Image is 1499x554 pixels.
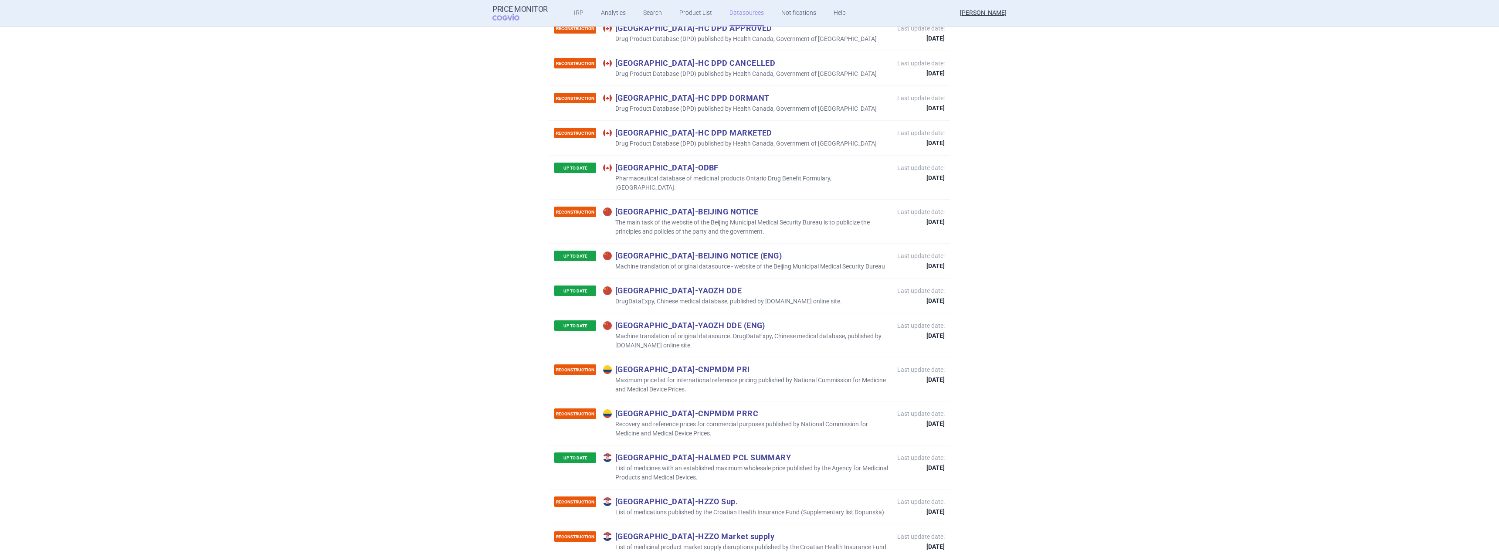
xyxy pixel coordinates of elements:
img: China [603,207,612,216]
p: [GEOGRAPHIC_DATA] - CNPMDM PRI [603,364,889,374]
p: Last update date: [897,252,945,269]
p: Recovery and reference prices for commercial purposes published by National Commission for Medici... [603,420,889,438]
p: Last update date: [897,365,945,383]
p: Machine translation of original datasource - website of the Beijing Municipal Medical Security Bu... [603,262,885,271]
p: UP TO DATE [554,320,596,331]
strong: [DATE] [897,263,945,269]
p: Last update date: [897,94,945,111]
strong: [DATE] [897,465,945,471]
img: Canada [603,129,612,137]
p: UP TO DATE [554,251,596,261]
strong: [DATE] [897,219,945,225]
p: [GEOGRAPHIC_DATA] - YAOZH DDE [603,285,842,295]
img: Canada [603,59,612,68]
p: UP TO DATE [554,285,596,296]
strong: [DATE] [897,333,945,339]
p: [GEOGRAPHIC_DATA] - HALMED PCL SUMMARY [603,452,889,462]
p: RECONSTRUCTION [554,128,596,138]
p: List of medicines with an established maximum wholesale price published by the Agency for Medicin... [603,464,889,482]
strong: Price Monitor [492,5,548,14]
p: Last update date: [897,24,945,41]
p: UP TO DATE [554,452,596,463]
p: List of medications published by the Croatian Health Insurance Fund (Supplementary list Dopunska) [603,508,884,517]
p: RECONSTRUCTION [554,207,596,217]
p: [GEOGRAPHIC_DATA] - HC DPD MARKETED [603,128,877,137]
p: Last update date: [897,286,945,304]
p: Last update date: [897,453,945,471]
p: Last update date: [897,321,945,339]
p: [GEOGRAPHIC_DATA] - CNPMDM PRRC [603,408,889,418]
a: Price MonitorCOGVIO [492,5,548,21]
p: Maximum price list for international reference pricing published by National Commission for Medic... [603,376,889,394]
p: [GEOGRAPHIC_DATA] - HZZO Sup. [603,496,884,506]
img: Canada [603,163,612,172]
p: Last update date: [897,59,945,76]
p: [GEOGRAPHIC_DATA] - HZZO Market supply [603,531,888,541]
p: [GEOGRAPHIC_DATA] - BEIJING NOTICE (ENG) [603,251,885,260]
p: Last update date: [897,497,945,515]
strong: [DATE] [897,35,945,41]
p: Last update date: [897,409,945,427]
p: RECONSTRUCTION [554,531,596,542]
p: The main task of the website of the Beijing Municipal Medical Security Bureau is to publicize the... [603,218,889,236]
img: China [603,252,612,260]
p: List of medicinal product market supply disruptions published by the Croatian Health Insurance Fund. [603,543,888,552]
p: UP TO DATE [554,163,596,173]
p: Last update date: [897,129,945,146]
img: Croatia [603,497,612,506]
p: Last update date: [897,207,945,225]
p: [GEOGRAPHIC_DATA] - BEIJING NOTICE [603,207,889,216]
p: Drug Product Database (DPD) published by Health Canada, Government of [GEOGRAPHIC_DATA] [603,139,877,148]
span: COGVIO [492,14,532,20]
p: [GEOGRAPHIC_DATA] - HC DPD DORMANT [603,93,877,102]
strong: [DATE] [897,140,945,146]
p: RECONSTRUCTION [554,364,596,375]
p: Last update date: [897,532,945,550]
strong: [DATE] [897,544,945,550]
p: [GEOGRAPHIC_DATA] - HC DPD APPROVED [603,23,877,33]
strong: [DATE] [897,105,945,111]
strong: [DATE] [897,298,945,304]
strong: [DATE] [897,377,945,383]
p: RECONSTRUCTION [554,58,596,68]
img: Colombia [603,365,612,374]
p: RECONSTRUCTION [554,93,596,103]
img: China [603,286,612,295]
img: Croatia [603,453,612,462]
p: RECONSTRUCTION [554,496,596,507]
p: Last update date: [897,163,945,181]
p: Pharmaceutical database of medicinal products Ontario Drug Benefit Formulary, [GEOGRAPHIC_DATA]. [603,174,889,192]
strong: [DATE] [897,175,945,181]
strong: [DATE] [897,70,945,76]
p: Drug Product Database (DPD) published by Health Canada, Government of [GEOGRAPHIC_DATA] [603,69,877,78]
p: Machine translation of original datasource. DrugDataExpy, Chinese medical database, published by ... [603,332,889,350]
p: Drug Product Database (DPD) published by Health Canada, Government of [GEOGRAPHIC_DATA] [603,104,877,113]
img: Canada [603,24,612,33]
p: RECONSTRUCTION [554,23,596,34]
img: Croatia [603,532,612,541]
p: RECONSTRUCTION [554,408,596,419]
strong: [DATE] [897,421,945,427]
p: Drug Product Database (DPD) published by Health Canada, Government of [GEOGRAPHIC_DATA] [603,34,877,44]
p: [GEOGRAPHIC_DATA] - ODBF [603,163,889,172]
img: China [603,321,612,330]
img: Colombia [603,409,612,418]
p: [GEOGRAPHIC_DATA] - YAOZH DDE (ENG) [603,320,889,330]
p: DrugDataExpy, Chinese medical database, published by [DOMAIN_NAME] online site. [603,297,842,306]
img: Canada [603,94,612,102]
strong: [DATE] [897,509,945,515]
p: [GEOGRAPHIC_DATA] - HC DPD CANCELLED [603,58,877,68]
